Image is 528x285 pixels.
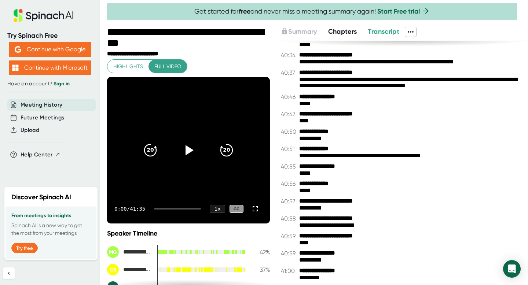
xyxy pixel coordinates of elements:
div: CS [107,264,119,275]
h3: From meetings to insights [11,213,91,219]
div: Upgrade to access [281,27,328,37]
div: 0:00 / 41:35 [114,206,145,212]
span: Get started for and never miss a meeting summary again! [194,7,430,16]
button: Summary [281,27,317,37]
span: 40:46 [281,93,297,100]
p: Spinach AI is a new way to get the most from your meetings [11,222,91,237]
span: Full video [154,62,181,71]
button: Try free [11,243,38,253]
span: 40:47 [281,111,297,118]
span: Transcript [368,27,399,36]
button: Future Meetings [21,114,64,122]
span: Help Center [21,151,53,159]
div: 1 x [210,205,225,213]
button: Full video [148,60,187,73]
div: Have an account? [7,81,92,87]
div: Open Intercom Messenger [503,260,521,278]
span: 40:59 [281,233,297,240]
div: Speaker Timeline [107,229,270,237]
h2: Discover Spinach AI [11,192,71,202]
b: free [239,7,250,15]
span: 40:58 [281,215,297,222]
div: 37 % [252,266,270,273]
span: 40:56 [281,180,297,187]
button: Meeting History [21,101,62,109]
a: Start Free trial [377,7,420,15]
span: 40:57 [281,198,297,205]
button: Continue with Google [9,42,91,57]
div: Mercedes Garcia-Purinton [107,246,151,258]
a: Sign in [54,81,70,87]
div: CC [230,205,243,213]
button: Help Center [21,151,60,159]
span: 40:59 [281,250,297,257]
button: Collapse sidebar [3,267,15,279]
span: 40:51 [281,145,297,152]
span: Summary [288,27,317,36]
span: 41:00 [281,267,297,274]
div: Craig Schmitz [107,264,151,275]
span: 40:50 [281,128,297,135]
span: 40:34 [281,52,297,59]
div: 42 % [252,249,270,256]
button: Continue with Microsoft [9,60,91,75]
button: Chapters [328,27,357,37]
span: Chapters [328,27,357,36]
span: 40:55 [281,163,297,170]
span: Highlights [113,62,143,71]
img: Aehbyd4JwY73AAAAAElFTkSuQmCC [15,46,21,53]
button: Transcript [368,27,399,37]
div: MG [107,246,119,258]
button: Highlights [107,60,149,73]
button: Upload [21,126,39,134]
div: Try Spinach Free [7,32,92,40]
span: 40:37 [281,69,297,76]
